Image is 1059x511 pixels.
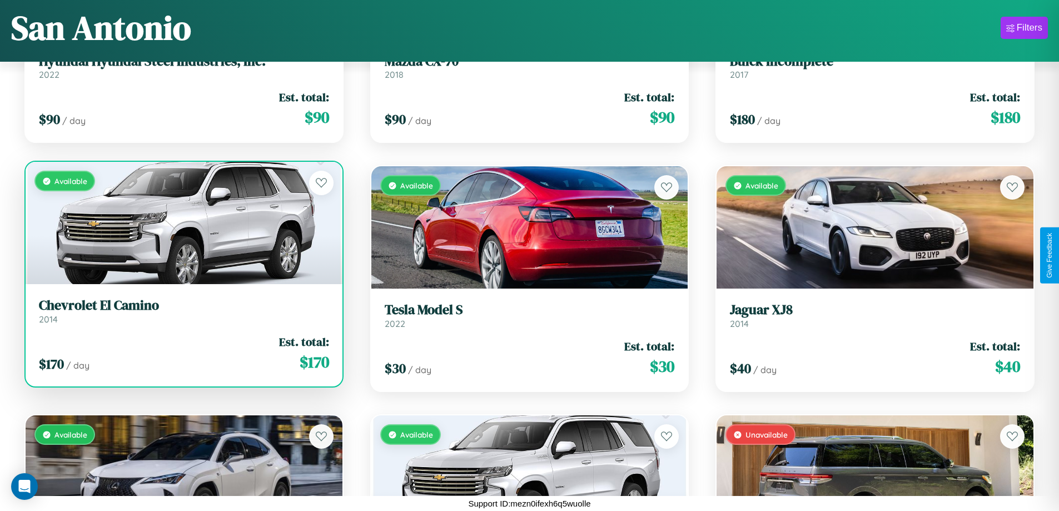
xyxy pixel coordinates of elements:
a: Tesla Model S2022 [385,302,675,329]
span: Est. total: [279,89,329,105]
span: Est. total: [624,89,674,105]
a: Mazda CX-702018 [385,53,675,81]
span: 2014 [39,314,58,325]
span: Available [54,176,87,186]
span: $ 170 [39,355,64,373]
h3: Hyundai Hyundai Steel Industries, Inc. [39,53,329,70]
span: $ 180 [730,110,755,128]
span: Est. total: [970,89,1020,105]
span: Available [54,430,87,439]
h3: Jaguar XJ8 [730,302,1020,318]
span: Available [400,430,433,439]
span: Available [745,181,778,190]
span: $ 90 [650,106,674,128]
span: Est. total: [624,338,674,354]
span: $ 30 [650,355,674,378]
p: Support ID: mezn0ifexh6q5wuolle [468,496,590,511]
a: Buick Incomplete2017 [730,53,1020,81]
span: 2018 [385,69,404,80]
span: Available [400,181,433,190]
span: $ 40 [995,355,1020,378]
span: / day [757,115,780,126]
span: $ 90 [39,110,60,128]
button: Filters [1001,17,1048,39]
div: Filters [1017,22,1042,33]
h3: Chevrolet El Camino [39,297,329,314]
span: $ 30 [385,359,406,378]
h1: San Antonio [11,5,191,51]
span: / day [62,115,86,126]
a: Jaguar XJ82014 [730,302,1020,329]
div: Give Feedback [1046,233,1053,278]
a: Chevrolet El Camino2014 [39,297,329,325]
span: / day [408,364,431,375]
span: $ 170 [300,351,329,373]
span: Est. total: [970,338,1020,354]
span: 2022 [385,318,405,329]
span: $ 90 [305,106,329,128]
span: 2014 [730,318,749,329]
span: 2017 [730,69,748,80]
span: $ 90 [385,110,406,128]
span: / day [66,360,90,371]
div: Open Intercom Messenger [11,473,38,500]
h3: Tesla Model S [385,302,675,318]
a: Hyundai Hyundai Steel Industries, Inc.2022 [39,53,329,81]
span: $ 180 [991,106,1020,128]
span: Unavailable [745,430,788,439]
span: 2022 [39,69,59,80]
span: / day [753,364,777,375]
span: / day [408,115,431,126]
span: Est. total: [279,334,329,350]
span: $ 40 [730,359,751,378]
